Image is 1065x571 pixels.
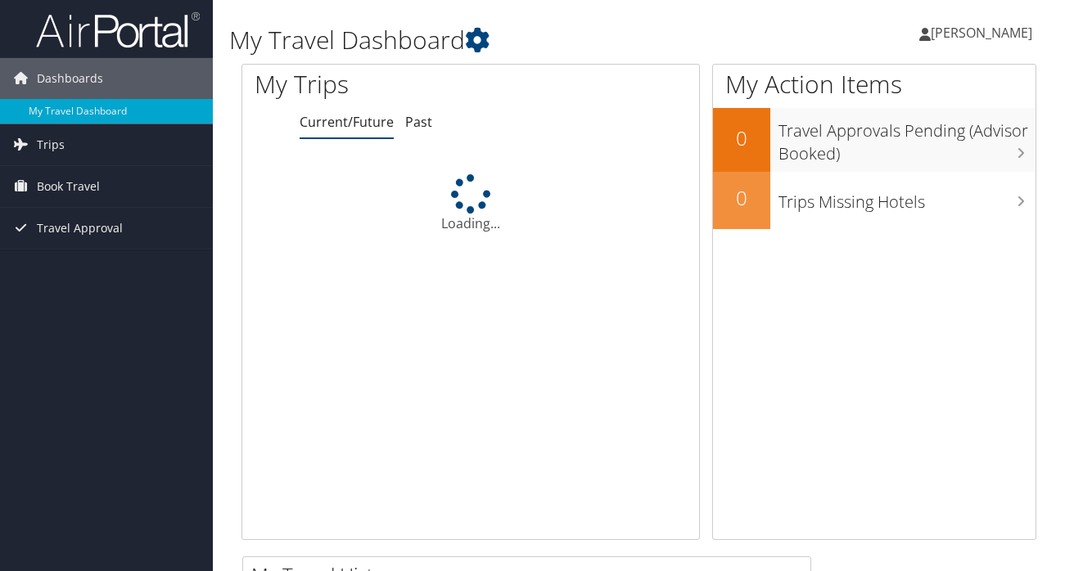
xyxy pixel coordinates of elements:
[713,172,1036,229] a: 0Trips Missing Hotels
[37,166,100,207] span: Book Travel
[713,108,1036,171] a: 0Travel Approvals Pending (Advisor Booked)
[713,184,770,212] h2: 0
[713,67,1036,101] h1: My Action Items
[778,182,1036,214] h3: Trips Missing Hotels
[37,208,123,249] span: Travel Approval
[713,124,770,152] h2: 0
[229,23,775,57] h1: My Travel Dashboard
[37,58,103,99] span: Dashboards
[405,113,432,131] a: Past
[242,174,699,233] div: Loading...
[919,8,1049,57] a: [PERSON_NAME]
[778,111,1036,165] h3: Travel Approvals Pending (Advisor Booked)
[37,124,65,165] span: Trips
[36,11,200,49] img: airportal-logo.png
[931,24,1032,42] span: [PERSON_NAME]
[255,67,497,101] h1: My Trips
[300,113,394,131] a: Current/Future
